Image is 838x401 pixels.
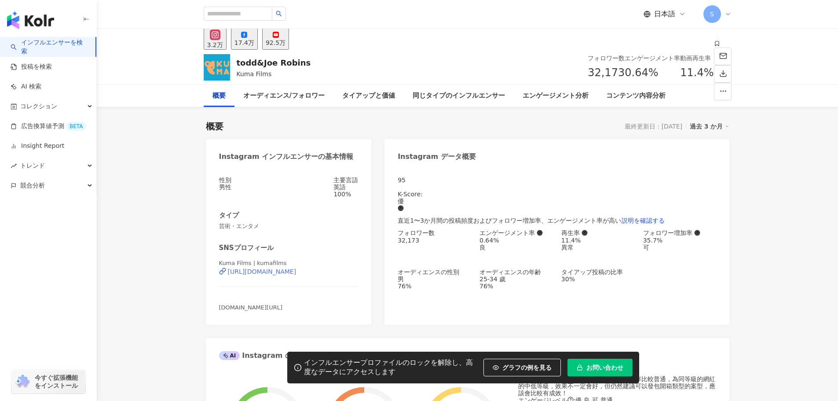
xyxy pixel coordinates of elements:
[204,28,227,50] button: 3.2万
[710,9,714,19] span: S
[479,237,553,244] div: 0.64%
[588,66,625,79] span: 32,173
[621,212,665,229] button: 説明を確認する
[219,260,287,266] span: Kuma Films | kumafilms
[7,11,54,29] img: logo
[11,142,64,151] a: Insight Report
[219,211,239,220] div: タイプ
[207,41,223,48] div: 3.2万
[262,28,289,50] button: 92.5万
[11,82,41,91] a: AI 検索
[219,351,355,361] div: Instagram のパフォーマンス指標
[502,364,552,371] span: グラフの例を見る
[11,122,86,131] a: 広告換算値予測BETA
[643,229,716,236] div: フォロワー増加率
[398,191,716,212] div: K-Score :
[654,9,675,19] span: 日本語
[20,176,45,195] span: 競合分析
[523,91,589,101] div: エンゲージメント分析
[333,184,358,191] div: 英語
[622,217,665,224] span: 説明を確認する
[398,198,716,205] div: 優
[479,269,553,276] div: オーディエンスの年齢
[333,191,351,198] span: 100%
[206,120,223,132] div: 概要
[237,70,272,77] span: Kuma Films
[231,28,258,50] button: 17.4万
[276,11,282,17] span: search
[680,53,714,63] div: 動画再生率
[606,91,666,101] div: コンテンツ内容分析
[561,276,634,283] div: 30%
[11,63,52,71] a: 投稿を検索
[11,370,85,394] a: chrome extension今すぐ拡張機能をインストール
[398,276,471,283] div: 男
[398,212,716,229] div: 直近1〜3か月間の投稿頻度およびフォロワー増加率、エンゲージメント率が高い
[11,163,17,169] span: rise
[35,374,83,390] span: 今すぐ拡張機能をインストール
[237,57,311,68] div: todd&Joe Robins
[643,244,716,251] div: 可
[483,359,561,376] button: グラフの例を見る
[20,96,57,116] span: コレクション
[398,237,471,244] div: 32,173
[518,375,716,397] div: 該網紅的互動率和漲粉率都不錯，唯獨觀看率比較普通，為同等級的網紅的中低等級，效果不一定會好，但仍然建議可以發包開箱類型的案型，應該會比較有成效！
[398,229,471,236] div: フォロワー数
[625,123,682,130] div: 最終更新日：[DATE]
[219,304,283,311] span: [DOMAIN_NAME][URL]
[398,269,471,276] div: オーディエンスの性別
[219,177,231,184] div: 性別
[219,243,274,253] div: SNSプロフィール
[212,91,226,101] div: 概要
[625,53,680,63] div: エンゲージメント率
[479,283,553,290] div: 76%
[219,222,359,230] span: 芸術・エンタメ
[398,152,476,162] div: Instagram データ概要
[479,276,553,283] div: 25-34 歲
[219,184,231,191] div: 男性
[567,359,633,376] button: お問い合わせ
[14,375,31,389] img: chrome extension
[219,152,354,162] div: Instagram インフルエンサーの基本情報
[561,229,634,236] div: 再生率
[561,269,634,276] div: タイアップ投稿の比率
[398,283,471,290] div: 76%
[204,54,230,81] img: KOL Avatar
[304,358,479,377] div: インフルエンサープロファイルのロックを解除し、高度なデータにアクセスします
[479,229,553,236] div: エンゲージメント率
[680,65,714,81] span: 11.4%
[479,244,553,251] div: 良
[11,38,88,55] a: searchインフルエンサーを検索
[219,268,359,276] a: [URL][DOMAIN_NAME]
[333,177,358,184] div: 主要言語
[588,53,625,63] div: フォロワー数
[413,91,505,101] div: 同じタイプのインフルエンサー
[228,268,296,275] div: [URL][DOMAIN_NAME]
[586,364,623,371] span: お問い合わせ
[20,156,45,176] span: トレンド
[243,91,325,101] div: オーディエンス/フォロワー
[625,65,658,81] span: 0.64%
[561,244,634,251] div: 異常
[266,39,285,46] div: 92.5万
[690,121,729,132] div: 過去 3 か月
[398,177,716,184] div: 95
[234,39,254,46] div: 17.4万
[643,237,716,244] div: 35.7%
[561,237,634,244] div: 11.4%
[342,91,395,101] div: タイアップと価値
